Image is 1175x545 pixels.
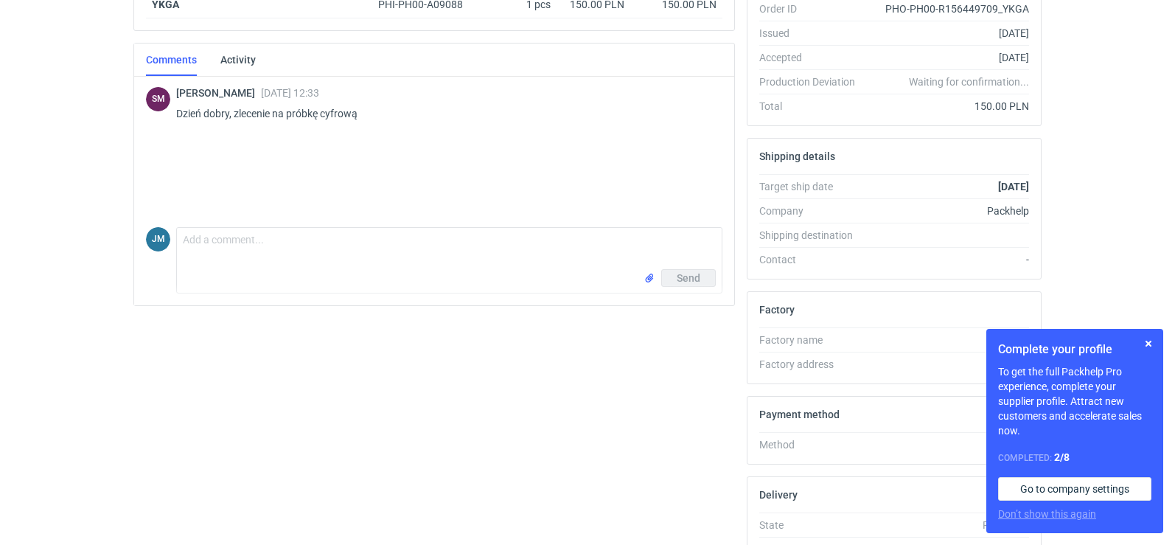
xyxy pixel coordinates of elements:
div: - [867,357,1029,372]
a: Go to company settings [998,477,1151,501]
div: Accepted [759,50,867,65]
div: - [867,252,1029,267]
div: [DATE] [867,26,1029,41]
div: Shipping destination [759,228,867,243]
h2: Delivery [759,489,798,501]
strong: 2 / 8 [1054,451,1070,463]
div: Method [759,437,867,452]
h2: Payment method [759,409,840,420]
div: Company [759,204,867,218]
div: Total [759,99,867,114]
div: Contact [759,252,867,267]
button: Don’t show this again [998,507,1096,521]
a: Comments [146,44,197,76]
em: Pending... [983,519,1029,531]
div: Production Deviation [759,74,867,89]
strong: [DATE] [998,181,1029,192]
div: Joanna Myślak [146,227,170,251]
div: Order ID [759,1,867,16]
em: Waiting for confirmation... [909,74,1029,89]
p: Dzień dobry, zlecenie na próbkę cyfrową [176,105,711,122]
span: [DATE] 12:33 [261,87,319,99]
div: Target ship date [759,179,867,194]
a: Activity [220,44,256,76]
span: [PERSON_NAME] [176,87,261,99]
figcaption: SM [146,87,170,111]
div: - [867,437,1029,452]
h2: Shipping details [759,150,835,162]
div: Issued [759,26,867,41]
span: Send [677,273,700,283]
figcaption: JM [146,227,170,251]
h1: Complete your profile [998,341,1151,358]
div: Factory name [759,333,867,347]
div: Packhelp [867,204,1029,218]
h2: Factory [759,304,795,316]
div: - [867,333,1029,347]
button: Send [661,269,716,287]
div: [DATE] [867,50,1029,65]
div: Factory address [759,357,867,372]
div: 150.00 PLN [867,99,1029,114]
button: Skip for now [1140,335,1157,353]
p: To get the full Packhelp Pro experience, complete your supplier profile. Attract new customers an... [998,364,1151,438]
div: PHO-PH00-R156449709_YKGA [867,1,1029,16]
div: Sebastian Markut [146,87,170,111]
div: Completed: [998,450,1151,465]
div: State [759,518,867,532]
